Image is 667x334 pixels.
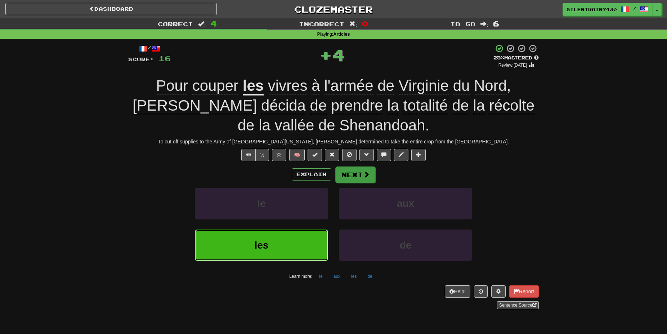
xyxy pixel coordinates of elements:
span: à [312,77,320,94]
span: du [453,77,470,94]
span: : [198,21,206,27]
span: Shenandoah [339,117,425,134]
a: Clozemaster [228,3,439,15]
div: Mastered [493,55,539,61]
button: Discuss sentence (alt+u) [377,149,391,161]
span: 6 [493,19,499,28]
u: les [243,77,264,95]
button: Next [335,166,376,183]
span: couper [192,77,238,94]
span: prendre [331,97,383,114]
span: 0 [362,19,368,28]
a: SilentRain7430 / [563,3,653,16]
button: Grammar (alt+g) [359,149,374,161]
button: Explain [292,168,331,181]
span: décida [261,97,306,114]
button: Add to collection (alt+a) [411,149,426,161]
span: la [473,97,485,114]
span: vallée [275,117,314,134]
span: le [257,198,265,209]
button: Report [509,285,539,298]
button: les [195,230,328,261]
span: les [255,240,269,251]
span: : [480,21,488,27]
span: de [400,240,412,251]
button: Help! [445,285,470,298]
span: la [387,97,399,114]
span: l'armée [324,77,373,94]
span: : [349,21,357,27]
span: Virginie [399,77,449,94]
span: Incorrect [299,20,344,27]
span: 4 [211,19,217,28]
span: de [238,117,255,134]
span: To go [450,20,475,27]
button: Play sentence audio (ctl+space) [241,149,256,161]
div: Text-to-speech controls [240,149,269,161]
span: totalité [403,97,448,114]
button: de [339,230,472,261]
div: To cut off supplies to the Army of [GEOGRAPHIC_DATA][US_STATE], [PERSON_NAME] determined to take ... [128,138,539,145]
span: / [633,6,636,11]
button: Set this sentence to 100% Mastered (alt+m) [308,149,322,161]
button: Reset to 0% Mastered (alt+r) [325,149,339,161]
span: Score: [128,56,154,62]
button: Round history (alt+y) [474,285,488,298]
small: Review: [DATE] [498,63,527,68]
span: 16 [158,54,171,63]
span: SilentRain7430 [567,6,617,13]
button: de [363,271,376,282]
button: les [347,271,361,282]
button: le [315,271,326,282]
small: Learn more: [289,274,312,279]
span: de [318,117,335,134]
button: Edit sentence (alt+d) [394,149,408,161]
span: vivres [268,77,308,94]
span: , . [133,77,534,134]
a: Dashboard [5,3,217,15]
span: + [319,44,332,66]
span: de [310,97,327,114]
button: ½ [255,149,269,161]
button: aux [339,188,472,219]
span: Correct [158,20,193,27]
span: Nord [474,77,507,94]
span: [PERSON_NAME] [133,97,257,114]
span: 4 [332,46,345,64]
span: la [259,117,270,134]
button: Favorite sentence (alt+f) [272,149,286,161]
button: aux [330,271,344,282]
span: récolte [489,97,534,114]
span: de [377,77,394,94]
span: aux [397,198,414,209]
span: de [452,97,469,114]
button: 🧠 [289,149,305,161]
span: 25 % [493,55,504,61]
span: Pour [156,77,188,94]
button: Ignore sentence (alt+i) [342,149,357,161]
a: Sentence Source [497,301,539,309]
button: le [195,188,328,219]
div: / [128,44,171,53]
strong: Articles [333,32,350,37]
